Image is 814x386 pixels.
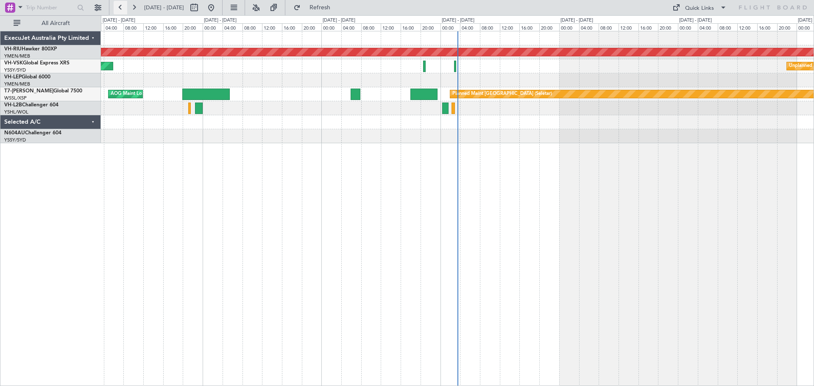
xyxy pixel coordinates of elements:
[302,23,322,31] div: 20:00
[203,23,223,31] div: 00:00
[500,23,520,31] div: 12:00
[638,23,658,31] div: 16:00
[22,20,89,26] span: All Aircraft
[480,23,500,31] div: 08:00
[204,17,237,24] div: [DATE] - [DATE]
[143,23,163,31] div: 12:00
[658,23,678,31] div: 20:00
[698,23,718,31] div: 04:00
[442,17,474,24] div: [DATE] - [DATE]
[777,23,797,31] div: 20:00
[262,23,282,31] div: 12:00
[757,23,777,31] div: 16:00
[4,81,30,87] a: YMEN/MEB
[321,23,341,31] div: 00:00
[4,67,26,73] a: YSSY/SYD
[685,4,714,13] div: Quick Links
[718,23,738,31] div: 08:00
[678,23,698,31] div: 00:00
[302,5,338,11] span: Refresh
[4,75,50,80] a: VH-LEPGlobal 6000
[4,61,23,66] span: VH-VSK
[4,47,57,52] a: VH-RIUHawker 800XP
[183,23,203,31] div: 20:00
[4,131,25,136] span: N604AU
[668,1,731,14] button: Quick Links
[440,23,460,31] div: 00:00
[381,23,401,31] div: 12:00
[163,23,183,31] div: 16:00
[323,17,355,24] div: [DATE] - [DATE]
[4,137,26,143] a: YSSY/SYD
[4,47,22,52] span: VH-RIU
[460,23,480,31] div: 04:00
[4,89,53,94] span: T7-[PERSON_NAME]
[341,23,361,31] div: 04:00
[4,89,82,94] a: T7-[PERSON_NAME]Global 7500
[223,23,243,31] div: 04:00
[4,131,61,136] a: N604AUChallenger 604
[560,17,593,24] div: [DATE] - [DATE]
[103,17,135,24] div: [DATE] - [DATE]
[361,23,381,31] div: 08:00
[579,23,599,31] div: 04:00
[9,17,92,30] button: All Aircraft
[104,23,124,31] div: 04:00
[290,1,340,14] button: Refresh
[679,17,712,24] div: [DATE] - [DATE]
[4,95,27,101] a: WSSL/XSP
[26,1,75,14] input: Trip Number
[4,53,30,59] a: YMEN/MEB
[243,23,262,31] div: 08:00
[619,23,638,31] div: 12:00
[737,23,757,31] div: 12:00
[559,23,579,31] div: 00:00
[111,88,206,100] div: AOG Maint London ([GEOGRAPHIC_DATA])
[282,23,302,31] div: 16:00
[4,61,70,66] a: VH-VSKGlobal Express XRS
[123,23,143,31] div: 08:00
[144,4,184,11] span: [DATE] - [DATE]
[421,23,440,31] div: 20:00
[401,23,421,31] div: 16:00
[4,109,28,115] a: YSHL/WOL
[4,103,59,108] a: VH-L2BChallenger 604
[539,23,559,31] div: 20:00
[519,23,539,31] div: 16:00
[452,88,552,100] div: Planned Maint [GEOGRAPHIC_DATA] (Seletar)
[4,75,22,80] span: VH-LEP
[4,103,22,108] span: VH-L2B
[599,23,619,31] div: 08:00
